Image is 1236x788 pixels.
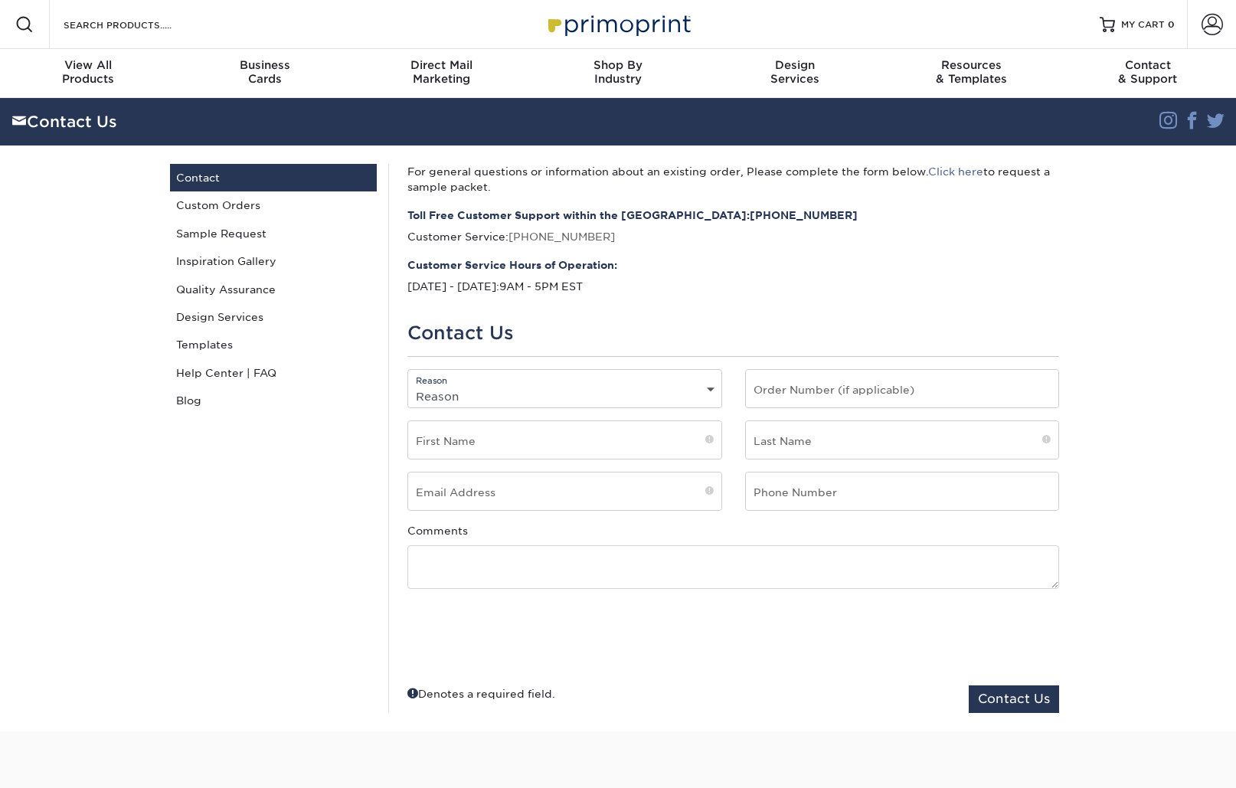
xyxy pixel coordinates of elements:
[883,49,1060,98] a: Resources& Templates
[62,15,211,34] input: SEARCH PRODUCTS.....
[969,685,1059,713] button: Contact Us
[353,58,530,72] span: Direct Mail
[407,257,1059,295] p: 9AM - 5PM EST
[170,331,377,358] a: Templates
[706,58,883,72] span: Design
[177,58,354,72] span: Business
[883,58,1060,72] span: Resources
[170,387,377,414] a: Blog
[407,523,468,538] label: Comments
[706,58,883,86] div: Services
[508,231,615,243] a: [PHONE_NUMBER]
[407,208,1059,245] p: Customer Service:
[407,164,1059,195] p: For general questions or information about an existing order, Please complete the form below. to ...
[170,220,377,247] a: Sample Request
[177,58,354,86] div: Cards
[928,165,983,178] a: Click here
[1059,58,1236,72] span: Contact
[541,8,695,41] img: Primoprint
[177,49,354,98] a: BusinessCards
[170,247,377,275] a: Inspiration Gallery
[170,164,377,191] a: Contact
[170,359,377,387] a: Help Center | FAQ
[170,191,377,219] a: Custom Orders
[407,280,499,293] span: [DATE] - [DATE]:
[170,276,377,303] a: Quality Assurance
[530,58,707,86] div: Industry
[706,49,883,98] a: DesignServices
[1059,49,1236,98] a: Contact& Support
[750,209,858,221] a: [PHONE_NUMBER]
[170,303,377,331] a: Design Services
[1059,58,1236,86] div: & Support
[353,49,530,98] a: Direct MailMarketing
[407,685,555,701] div: Denotes a required field.
[407,322,1059,345] h1: Contact Us
[353,58,530,86] div: Marketing
[530,58,707,72] span: Shop By
[1168,19,1175,30] span: 0
[883,58,1060,86] div: & Templates
[826,607,1032,660] iframe: reCAPTCHA
[530,49,707,98] a: Shop ByIndustry
[407,257,1059,273] strong: Customer Service Hours of Operation:
[407,208,1059,223] strong: Toll Free Customer Support within the [GEOGRAPHIC_DATA]:
[1121,18,1165,31] span: MY CART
